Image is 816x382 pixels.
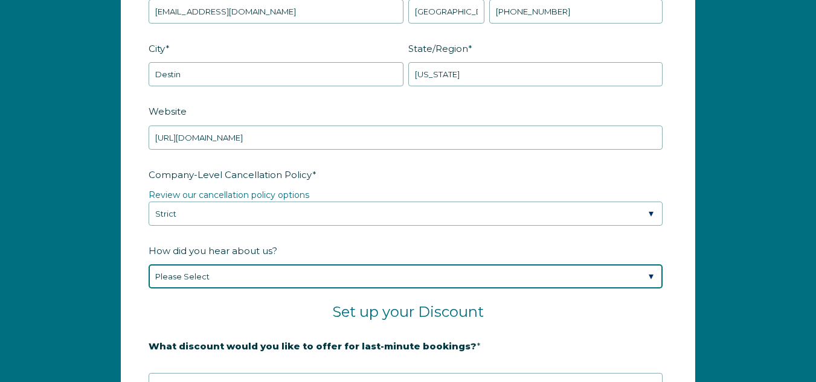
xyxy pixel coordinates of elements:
span: Company-Level Cancellation Policy [149,165,312,184]
span: State/Region [408,39,468,58]
span: Website [149,102,187,121]
span: Set up your Discount [332,303,484,320]
a: Review our cancellation policy options [149,189,309,200]
strong: What discount would you like to offer for last-minute bookings? [149,340,477,352]
span: City [149,39,165,58]
span: How did you hear about us? [149,241,277,260]
strong: 20% is recommended, minimum of 10% [149,361,338,372]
